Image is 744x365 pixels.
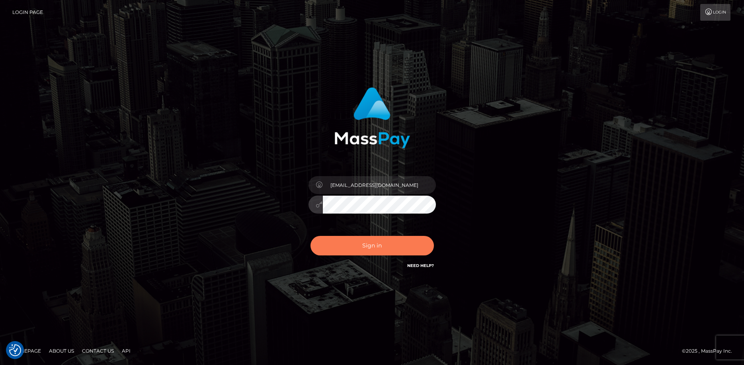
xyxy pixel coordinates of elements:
img: Revisit consent button [9,344,21,356]
a: Contact Us [79,345,117,357]
a: About Us [46,345,77,357]
button: Consent Preferences [9,344,21,356]
button: Sign in [310,236,434,255]
a: Homepage [9,345,44,357]
a: API [119,345,134,357]
a: Login [700,4,730,21]
img: MassPay Login [334,87,410,148]
input: Username... [323,176,436,194]
a: Need Help? [407,263,434,268]
div: © 2025 , MassPay Inc. [682,347,738,355]
a: Login Page [12,4,43,21]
